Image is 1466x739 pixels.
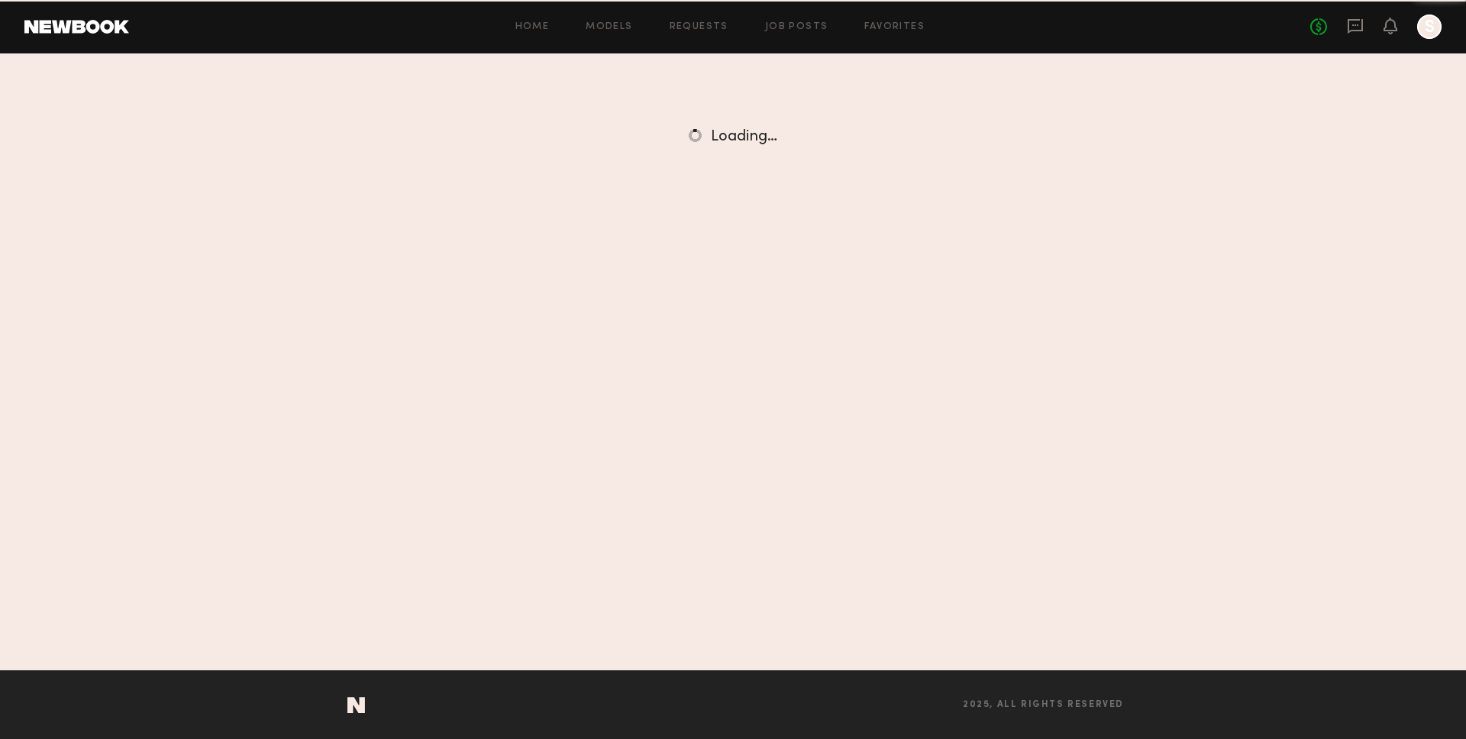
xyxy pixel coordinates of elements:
[864,22,925,32] a: Favorites
[670,22,728,32] a: Requests
[765,22,828,32] a: Job Posts
[963,700,1124,710] span: 2025, all rights reserved
[1417,15,1442,39] a: S
[515,22,550,32] a: Home
[586,22,632,32] a: Models
[711,130,777,144] span: Loading…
